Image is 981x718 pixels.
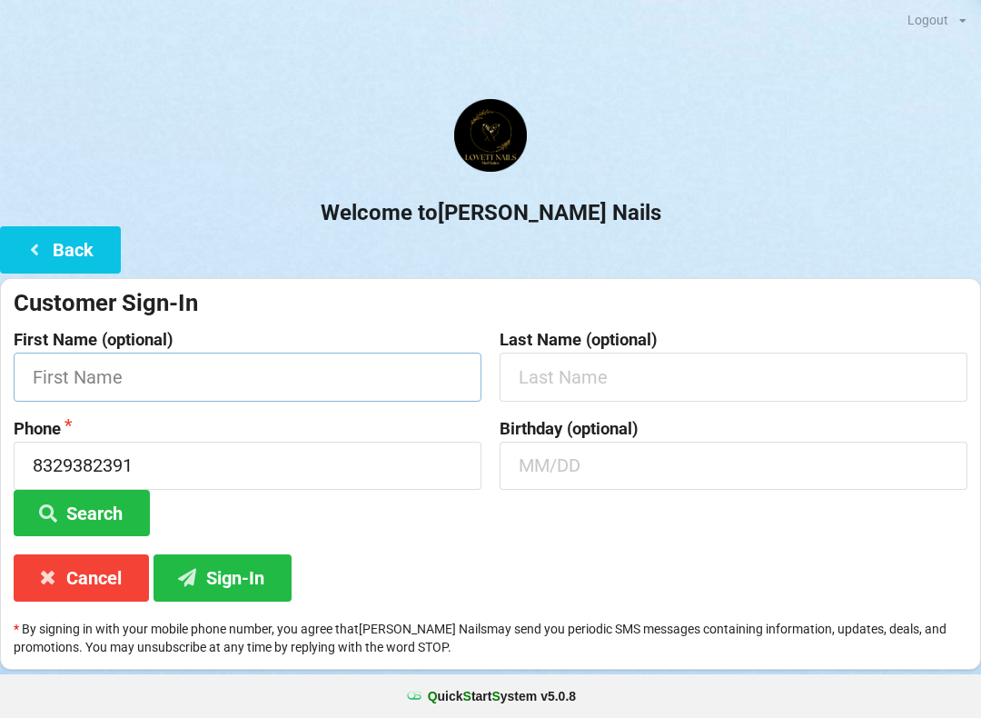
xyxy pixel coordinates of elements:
[428,687,576,705] b: uick tart ystem v 5.0.8
[14,331,481,349] label: First Name (optional)
[154,554,292,601] button: Sign-In
[14,353,481,401] input: First Name
[14,442,481,490] input: 1234567890
[428,689,438,703] span: Q
[491,689,500,703] span: S
[14,420,481,438] label: Phone
[14,288,967,318] div: Customer Sign-In
[14,490,150,536] button: Search
[500,442,967,490] input: MM/DD
[907,14,948,26] div: Logout
[463,689,471,703] span: S
[454,99,527,172] img: Lovett1.png
[500,331,967,349] label: Last Name (optional)
[14,554,149,601] button: Cancel
[500,353,967,401] input: Last Name
[405,687,423,705] img: favicon.ico
[14,620,967,656] p: By signing in with your mobile phone number, you agree that [PERSON_NAME] Nails may send you peri...
[500,420,967,438] label: Birthday (optional)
